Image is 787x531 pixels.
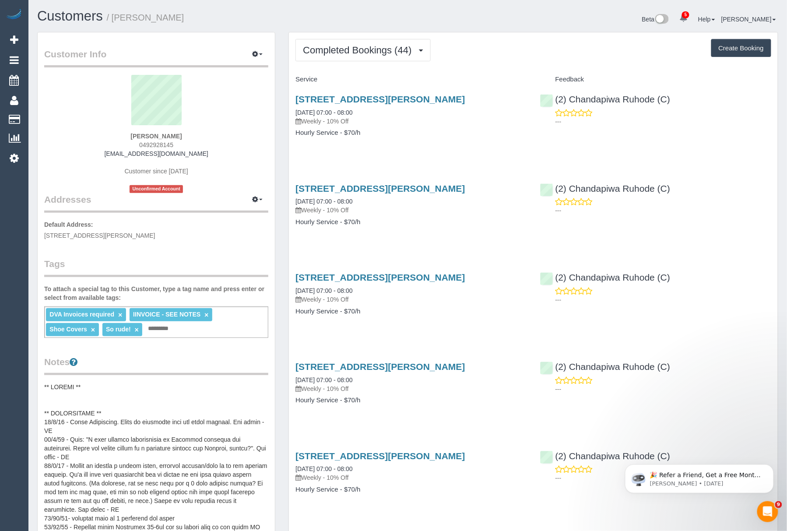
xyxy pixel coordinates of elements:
iframe: Intercom live chat [757,501,778,522]
a: (2) Chandapiwa Ruhode (C) [540,362,671,372]
img: Automaid Logo [5,9,23,21]
span: So rude! [106,326,131,333]
p: --- [555,385,771,394]
span: Completed Bookings (44) [303,45,416,56]
a: (2) Chandapiwa Ruhode (C) [540,451,671,461]
a: (2) Chandapiwa Ruhode (C) [540,183,671,193]
span: DVA Invoices required [49,311,114,318]
span: Shoe Covers [49,326,87,333]
h4: Feedback [540,76,771,83]
a: (2) Chandapiwa Ruhode (C) [540,94,671,104]
h4: Hourly Service - $70/h [295,397,527,404]
label: Default Address: [44,220,93,229]
a: (2) Chandapiwa Ruhode (C) [540,272,671,282]
a: [STREET_ADDRESS][PERSON_NAME] [295,94,465,104]
p: Weekly - 10% Off [295,295,527,304]
p: Weekly - 10% Off [295,473,527,482]
img: New interface [654,14,669,25]
a: [DATE] 07:00 - 08:00 [295,376,352,383]
h4: Service [295,76,527,83]
legend: Notes [44,355,268,375]
span: 9 [775,501,782,508]
a: × [204,311,208,319]
h4: Hourly Service - $70/h [295,129,527,137]
a: [STREET_ADDRESS][PERSON_NAME] [295,183,465,193]
iframe: Intercom notifications message [612,446,787,507]
a: [DATE] 07:00 - 08:00 [295,465,352,472]
a: [EMAIL_ADDRESS][DOMAIN_NAME] [105,150,208,157]
p: Weekly - 10% Off [295,206,527,215]
p: Weekly - 10% Off [295,384,527,393]
label: To attach a special tag to this Customer, type a tag name and press enter or select from availabl... [44,285,268,302]
button: Completed Bookings (44) [295,39,430,61]
a: Help [698,16,715,23]
p: --- [555,206,771,215]
span: Unconfirmed Account [130,185,183,193]
legend: Customer Info [44,48,268,67]
a: [PERSON_NAME] [721,16,776,23]
span: [STREET_ADDRESS][PERSON_NAME] [44,232,155,239]
h4: Hourly Service - $70/h [295,486,527,493]
a: Beta [642,16,669,23]
a: [DATE] 07:00 - 08:00 [295,198,352,205]
small: / [PERSON_NAME] [107,13,184,22]
h4: Hourly Service - $70/h [295,218,527,226]
a: [STREET_ADDRESS][PERSON_NAME] [295,272,465,282]
a: 5 [675,9,692,28]
strong: [PERSON_NAME] [130,133,182,140]
span: 5 [682,11,689,18]
button: Create Booking [711,39,771,57]
a: [STREET_ADDRESS][PERSON_NAME] [295,362,465,372]
a: × [135,326,139,334]
a: [DATE] 07:00 - 08:00 [295,109,352,116]
a: × [91,326,95,334]
a: [DATE] 07:00 - 08:00 [295,287,352,294]
h4: Hourly Service - $70/h [295,308,527,315]
span: 0492928145 [139,141,173,148]
a: Customers [37,8,103,24]
p: --- [555,295,771,304]
p: --- [555,474,771,482]
legend: Tags [44,257,268,277]
p: Weekly - 10% Off [295,117,527,126]
p: --- [555,117,771,126]
a: [STREET_ADDRESS][PERSON_NAME] [295,451,465,461]
span: Customer since [DATE] [125,168,188,175]
a: × [118,311,122,319]
span: IINVOICE - SEE NOTES [133,311,200,318]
